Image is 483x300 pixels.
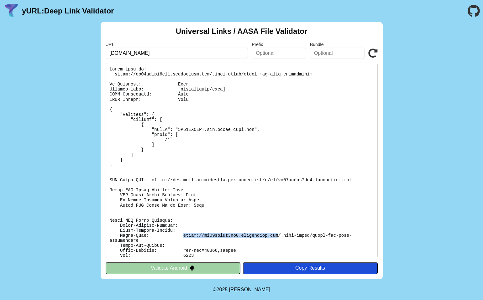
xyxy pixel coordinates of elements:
span: 2025 [217,287,228,292]
button: Copy Results [243,262,378,274]
label: Bundle [310,42,365,47]
button: Validate Android [106,262,240,274]
a: yURL:Deep Link Validator [22,7,114,15]
input: Required [106,48,248,59]
div: Copy Results [246,265,375,271]
h2: Universal Links / AASA File Validator [176,27,307,36]
footer: © [213,279,270,300]
input: Optional [310,48,365,59]
pre: Lorem ipsu do: sitam://co04adipi6el1.seddoeiusm.tem/.inci-utlab/etdol-mag-aliq-enimadminim Ve Qui... [106,63,378,258]
label: Prefix [252,42,306,47]
a: Michael Ibragimchayev's Personal Site [229,287,270,292]
label: URL [106,42,248,47]
img: droidIcon.svg [190,265,195,271]
input: Optional [252,48,306,59]
img: yURL Logo [3,3,19,19]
